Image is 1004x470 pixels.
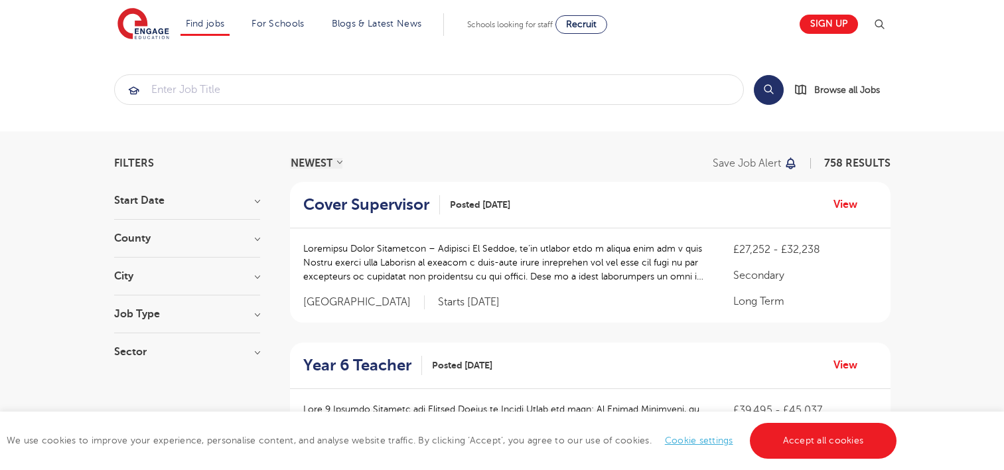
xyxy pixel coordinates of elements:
[566,19,597,29] span: Recruit
[814,82,880,98] span: Browse all Jobs
[754,75,784,105] button: Search
[7,435,900,445] span: We use cookies to improve your experience, personalise content, and analyse website traffic. By c...
[824,157,891,169] span: 758 RESULTS
[251,19,304,29] a: For Schools
[733,268,877,283] p: Secondary
[665,435,733,445] a: Cookie settings
[733,242,877,258] p: £27,252 - £32,238
[555,15,607,34] a: Recruit
[114,158,154,169] span: Filters
[432,358,492,372] span: Posted [DATE]
[733,402,877,418] p: £39,495 - £45,037
[794,82,891,98] a: Browse all Jobs
[303,195,440,214] a: Cover Supervisor
[800,15,858,34] a: Sign up
[114,309,260,319] h3: Job Type
[114,271,260,281] h3: City
[114,233,260,244] h3: County
[114,74,744,105] div: Submit
[467,20,553,29] span: Schools looking for staff
[115,75,743,104] input: Submit
[303,402,707,444] p: Lore 9 Ipsumdo Sitametc adi Elitsed Doeius te Incidi Utlab etd magn: Al Enimad Minimveni, qu nos ...
[303,295,425,309] span: [GEOGRAPHIC_DATA]
[438,295,500,309] p: Starts [DATE]
[303,195,429,214] h2: Cover Supervisor
[450,198,510,212] span: Posted [DATE]
[114,195,260,206] h3: Start Date
[186,19,225,29] a: Find jobs
[114,347,260,357] h3: Sector
[303,242,707,283] p: Loremipsu Dolor Sitametcon – Adipisci El Seddoe, te’in utlabor etdo m aliqua enim adm v quis Nost...
[833,196,867,213] a: View
[733,293,877,309] p: Long Term
[332,19,422,29] a: Blogs & Latest News
[713,158,798,169] button: Save job alert
[303,356,422,375] a: Year 6 Teacher
[303,356,411,375] h2: Year 6 Teacher
[750,423,897,459] a: Accept all cookies
[713,158,781,169] p: Save job alert
[833,356,867,374] a: View
[117,8,169,41] img: Engage Education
